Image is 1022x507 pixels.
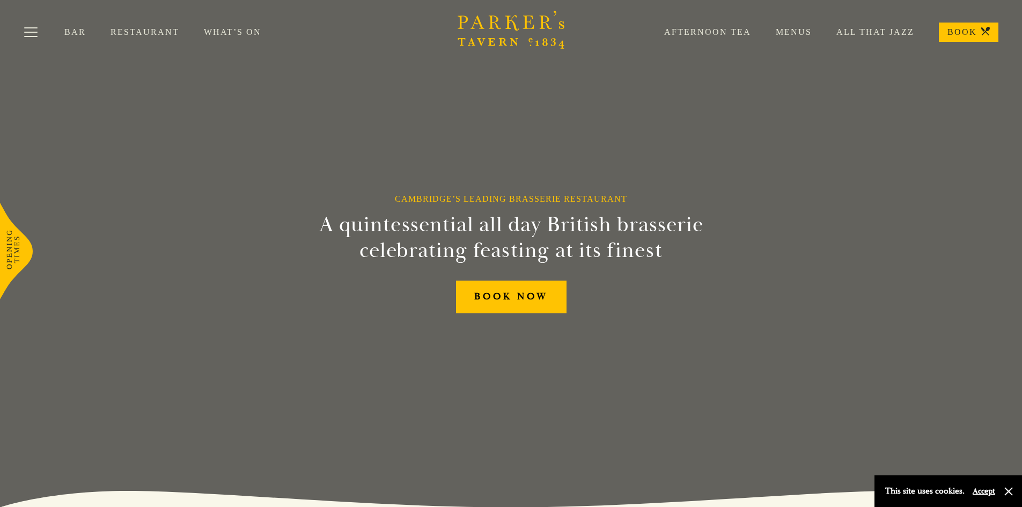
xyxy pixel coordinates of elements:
button: Accept [973,486,995,496]
p: This site uses cookies. [885,483,965,499]
a: BOOK NOW [456,281,567,313]
button: Close and accept [1003,486,1014,497]
h2: A quintessential all day British brasserie celebrating feasting at its finest [267,212,756,263]
h1: Cambridge’s Leading Brasserie Restaurant [395,194,627,204]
